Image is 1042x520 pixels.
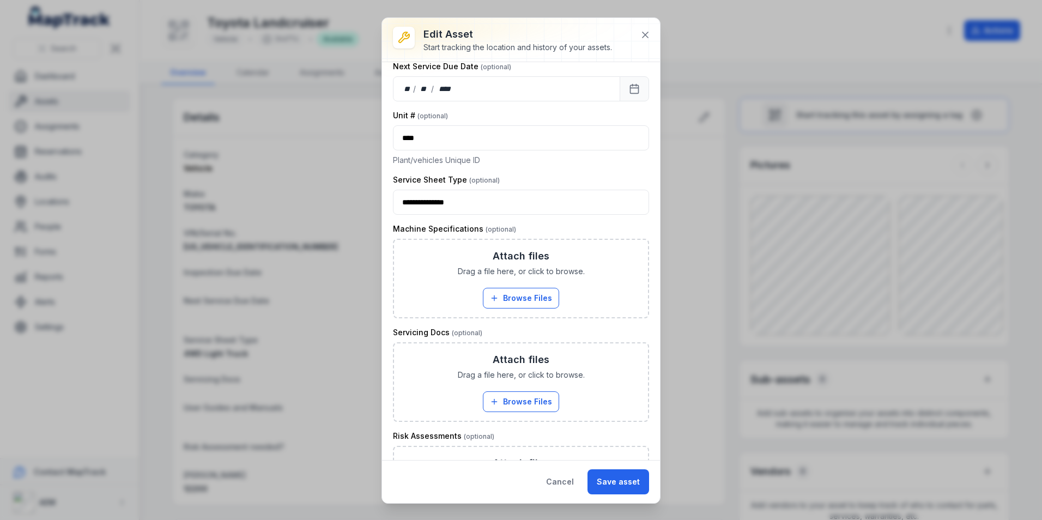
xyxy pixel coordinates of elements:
button: Browse Files [483,391,559,412]
span: Drag a file here, or click to browse. [458,370,585,380]
button: Cancel [537,469,583,494]
div: month, [417,83,432,94]
button: Calendar [620,76,649,101]
label: Machine Specifications [393,223,516,234]
label: Risk Assessments [393,431,494,442]
div: Start tracking the location and history of your assets. [423,42,612,53]
h3: Attach files [493,456,549,471]
div: year, [435,83,455,94]
div: / [431,83,435,94]
p: Plant/vehicles Unique ID [393,155,649,166]
label: Unit # [393,110,448,121]
h3: Attach files [493,352,549,367]
span: Drag a file here, or click to browse. [458,266,585,277]
h3: Attach files [493,249,549,264]
button: Browse Files [483,288,559,309]
h3: Edit asset [423,27,612,42]
div: day, [402,83,413,94]
button: Save asset [587,469,649,494]
div: / [413,83,417,94]
label: Next Service Due Date [393,61,511,72]
label: Servicing Docs [393,327,482,338]
label: Service Sheet Type [393,174,500,185]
